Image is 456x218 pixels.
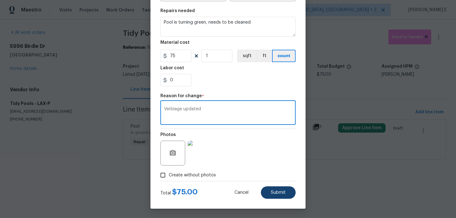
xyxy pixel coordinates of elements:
h5: Reason for change [160,94,202,98]
textarea: Verbiage updated [164,107,292,120]
span: Cancel [235,190,248,195]
textarea: Pool is turning green, needs to be cleaned [160,17,296,37]
button: ft [257,50,272,62]
span: Create without photos [169,172,216,179]
button: count [272,50,296,62]
button: sqft [237,50,257,62]
h5: Repairs needed [160,9,195,13]
div: Total [160,189,198,196]
button: Submit [261,186,296,199]
h5: Labor cost [160,66,184,70]
h5: Material cost [160,40,190,45]
span: $ 75.00 [172,188,198,196]
span: Submit [271,190,286,195]
button: Cancel [225,186,258,199]
h5: Photos [160,133,176,137]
